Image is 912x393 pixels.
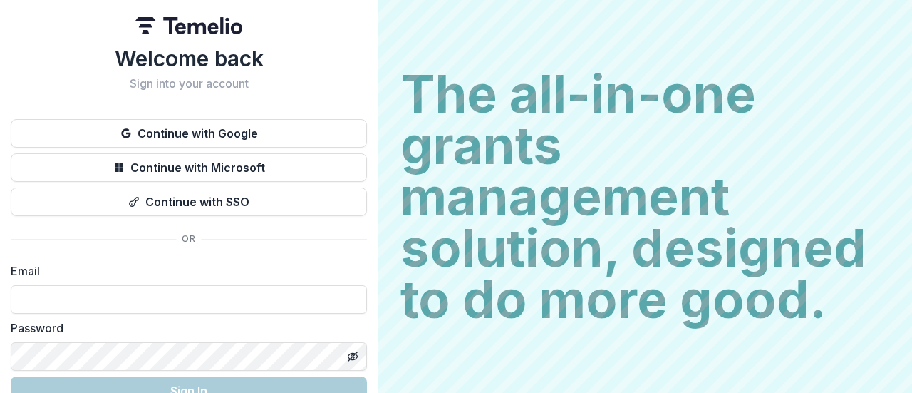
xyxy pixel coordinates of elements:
[11,262,358,280] label: Email
[11,46,367,71] h1: Welcome back
[11,320,358,337] label: Password
[135,17,242,34] img: Temelio
[11,119,367,148] button: Continue with Google
[11,77,367,91] h2: Sign into your account
[11,153,367,182] button: Continue with Microsoft
[11,188,367,216] button: Continue with SSO
[341,345,364,368] button: Toggle password visibility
